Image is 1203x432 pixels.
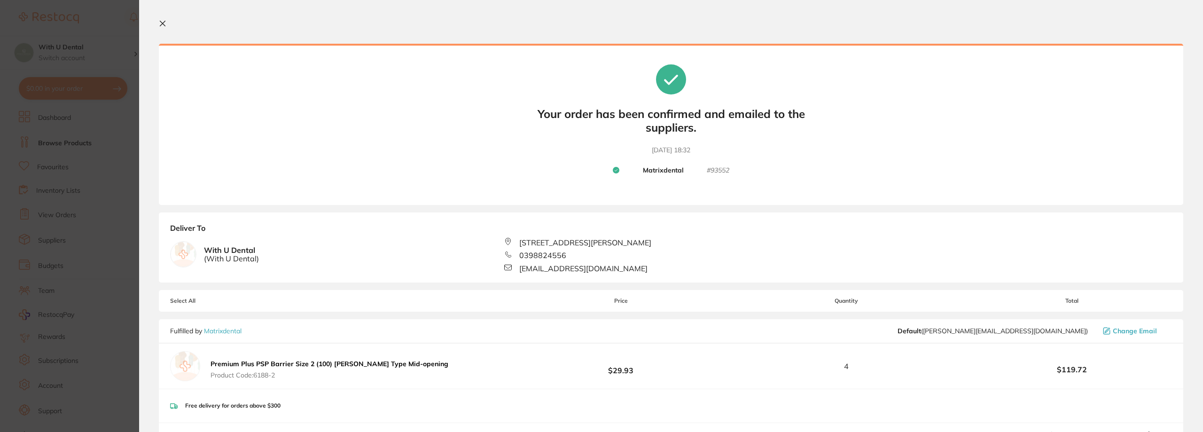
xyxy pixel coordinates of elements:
[972,298,1172,304] span: Total
[898,327,921,335] b: Default
[972,365,1172,374] b: $119.72
[170,224,1172,238] b: Deliver To
[204,254,259,263] span: ( With U Dental )
[1100,327,1172,335] button: Change Email
[519,251,566,259] span: 0398824556
[521,358,721,375] b: $29.93
[208,360,451,379] button: Premium Plus PSP Barrier Size 2 (100) [PERSON_NAME] Type Mid-opening Product Code:6188-2
[643,166,684,175] b: Matrixdental
[170,351,200,381] img: empty.jpg
[721,298,972,304] span: Quantity
[521,298,721,304] span: Price
[204,327,242,335] a: Matrixdental
[211,360,448,368] b: Premium Plus PSP Barrier Size 2 (100) [PERSON_NAME] Type Mid-opening
[171,242,196,267] img: empty.jpg
[185,402,281,409] p: Free delivery for orders above $300
[211,371,448,379] span: Product Code: 6188-2
[519,264,648,273] span: [EMAIL_ADDRESS][DOMAIN_NAME]
[530,107,812,134] b: Your order has been confirmed and emailed to the suppliers.
[170,327,242,335] p: Fulfilled by
[707,166,729,175] small: # 93552
[1113,327,1157,335] span: Change Email
[170,298,264,304] span: Select All
[519,238,651,247] span: [STREET_ADDRESS][PERSON_NAME]
[844,362,849,370] span: 4
[898,327,1088,335] span: peter@matrixdental.com.au
[204,246,259,263] b: With U Dental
